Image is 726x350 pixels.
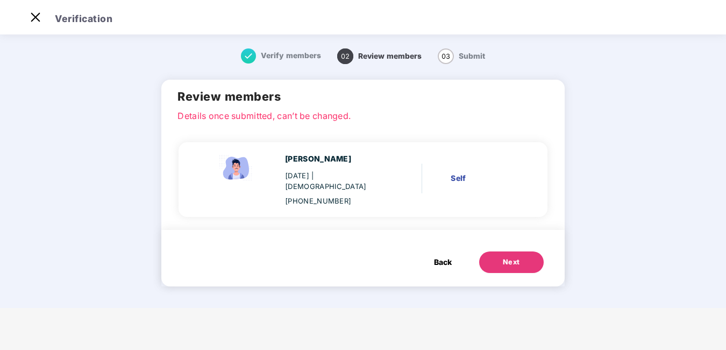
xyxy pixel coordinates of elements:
div: Self [451,172,516,184]
span: Review members [358,52,422,60]
div: [PHONE_NUMBER] [285,195,384,206]
button: Next [479,251,544,273]
h2: Review members [177,88,548,106]
span: 02 [337,48,353,64]
span: Back [434,256,452,268]
span: 03 [438,48,454,64]
img: svg+xml;base64,PHN2ZyBpZD0iRW1wbG95ZWVfbWFsZSIgeG1sbnM9Imh0dHA6Ly93d3cudzMub3JnLzIwMDAvc3ZnIiB3aW... [215,153,258,183]
button: Back [423,251,462,273]
img: svg+xml;base64,PHN2ZyB4bWxucz0iaHR0cDovL3d3dy53My5vcmcvMjAwMC9zdmciIHdpZHRoPSIxNiIgaGVpZ2h0PSIxNi... [241,48,256,64]
div: [PERSON_NAME] [285,153,384,165]
div: Next [503,257,520,268]
span: Verify members [261,51,321,60]
span: Submit [459,52,485,60]
div: [DATE] [285,170,384,192]
p: Details once submitted, can’t be changed. [177,109,548,119]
